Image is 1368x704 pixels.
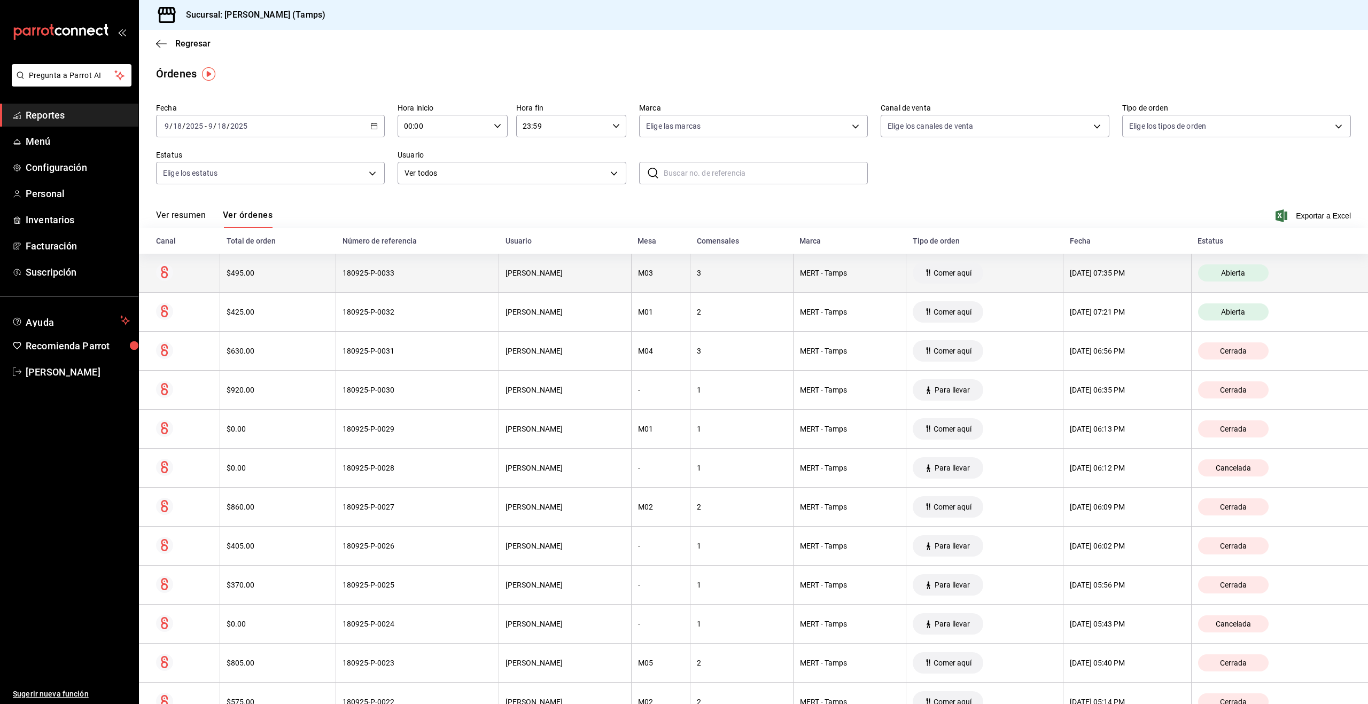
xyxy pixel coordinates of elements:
div: 180925-P-0033 [343,269,492,277]
div: [PERSON_NAME] [506,425,624,433]
div: MERT - Tamps [800,503,900,511]
span: Recomienda Parrot [26,339,130,353]
span: Cerrada [1216,425,1251,433]
span: Elige las marcas [646,121,701,131]
div: $0.00 [227,464,329,472]
span: Comer aquí [929,269,976,277]
div: $805.00 [227,659,329,667]
h3: Sucursal: [PERSON_NAME] (Tamps) [177,9,325,21]
div: Usuario [506,237,625,245]
div: MERT - Tamps [800,269,900,277]
input: ---- [230,122,248,130]
span: Cerrada [1216,581,1251,589]
div: M02 [638,503,683,511]
div: $370.00 [227,581,329,589]
input: -- [208,122,213,130]
div: 180925-P-0031 [343,347,492,355]
span: Comer aquí [929,347,976,355]
span: Ayuda [26,314,116,327]
div: [PERSON_NAME] [506,620,624,628]
div: M01 [638,425,683,433]
input: -- [217,122,227,130]
input: -- [164,122,169,130]
div: $495.00 [227,269,329,277]
div: [DATE] 06:09 PM [1070,503,1185,511]
div: MERT - Tamps [800,620,900,628]
div: MERT - Tamps [800,581,900,589]
label: Hora inicio [398,104,508,112]
label: Tipo de orden [1122,104,1351,112]
div: 180925-P-0029 [343,425,492,433]
div: 2 [697,308,787,316]
div: MERT - Tamps [800,347,900,355]
div: [DATE] 07:21 PM [1070,308,1185,316]
span: Abierta [1217,308,1249,316]
div: Canal [156,237,214,245]
div: [DATE] 06:13 PM [1070,425,1185,433]
span: Abierta [1217,269,1249,277]
button: Pregunta a Parrot AI [12,64,131,87]
span: Cerrada [1216,503,1251,511]
div: [DATE] 06:02 PM [1070,542,1185,550]
label: Fecha [156,104,385,112]
button: Ver órdenes [223,210,273,228]
span: Elige los estatus [163,168,217,178]
div: 1 [697,386,787,394]
a: Pregunta a Parrot AI [7,77,131,89]
button: Ver resumen [156,210,206,228]
span: Comer aquí [929,659,976,667]
div: [PERSON_NAME] [506,308,624,316]
label: Usuario [398,151,626,159]
label: Estatus [156,151,385,159]
span: Cerrada [1216,347,1251,355]
img: Tooltip marker [202,67,215,81]
button: Exportar a Excel [1278,209,1351,222]
div: M04 [638,347,683,355]
div: Mesa [638,237,683,245]
span: Comer aquí [929,503,976,511]
div: 180925-P-0026 [343,542,492,550]
button: open_drawer_menu [118,28,126,36]
div: Fecha [1070,237,1185,245]
div: [PERSON_NAME] [506,464,624,472]
input: Buscar no. de referencia [664,162,868,184]
div: $860.00 [227,503,329,511]
span: / [169,122,173,130]
div: [PERSON_NAME] [506,386,624,394]
span: Cancelada [1211,464,1255,472]
div: Órdenes [156,66,197,82]
div: [PERSON_NAME] [506,347,624,355]
div: 1 [697,620,787,628]
div: Comensales [697,237,787,245]
div: - [638,542,683,550]
div: $0.00 [227,620,329,628]
div: 1 [697,542,787,550]
div: [PERSON_NAME] [506,659,624,667]
span: Para llevar [930,542,974,550]
div: 180925-P-0030 [343,386,492,394]
span: - [205,122,207,130]
div: - [638,464,683,472]
span: Cerrada [1216,659,1251,667]
div: $425.00 [227,308,329,316]
div: - [638,581,683,589]
div: navigation tabs [156,210,273,228]
div: MERT - Tamps [800,308,900,316]
span: Configuración [26,160,130,175]
div: [PERSON_NAME] [506,581,624,589]
span: Menú [26,134,130,148]
div: 180925-P-0032 [343,308,492,316]
div: 3 [697,347,787,355]
input: -- [173,122,182,130]
button: Regresar [156,38,211,49]
div: [DATE] 06:35 PM [1070,386,1185,394]
div: 2 [697,503,787,511]
div: M05 [638,659,683,667]
div: [PERSON_NAME] [506,542,624,550]
div: [PERSON_NAME] [506,269,624,277]
div: Tipo de orden [913,237,1057,245]
span: Suscripción [26,265,130,279]
span: Ver todos [405,168,607,179]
